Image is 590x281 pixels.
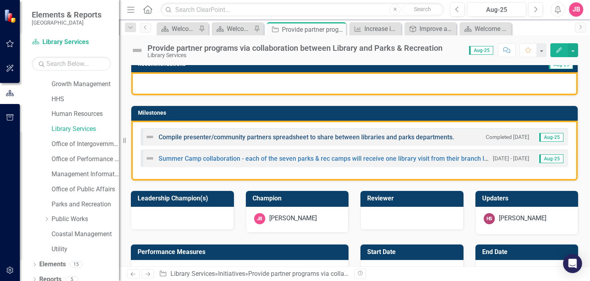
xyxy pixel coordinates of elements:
[254,213,265,224] div: JB
[52,95,119,104] a: HHS
[52,170,119,179] a: Management Information Systems
[145,154,155,163] img: Not Defined
[269,214,317,223] div: [PERSON_NAME]
[563,254,582,273] div: Open Intercom Messenger
[470,5,523,15] div: Aug-25
[351,24,399,34] a: Increase in number of programs provided at parks and libraries
[539,154,563,163] span: Aug-25
[482,248,575,256] h3: End Date
[32,57,111,71] input: Search Below...
[159,24,197,34] a: Welcome Page
[39,260,66,269] a: Elements
[52,80,119,89] a: Growth Management
[147,44,442,52] div: Provide partner programs via collaboration between Library and Parks & Recreation
[52,185,119,194] a: Office of Public Affairs
[52,125,119,134] a: Library Services
[161,3,444,17] input: Search ClearPoint...
[172,24,197,34] div: Welcome Page
[145,132,155,142] img: Not Defined
[414,6,431,12] span: Search
[52,245,119,254] a: Utility
[420,24,454,34] div: Improve and expand recreational and cultural facilities to promote diverse connections across the...
[52,200,119,209] a: Parks and Recreation
[52,140,119,149] a: Office of Intergovernmental Affairs
[367,195,460,202] h3: Reviewer
[32,38,111,47] a: Library Services
[52,215,119,224] a: Public Works
[218,270,245,277] a: Initiatives
[131,44,144,57] img: Not Defined
[138,195,230,202] h3: Leadership Champion(s)
[282,25,344,35] div: Provide partner programs via collaboration between Library and Parks & Recreation
[469,46,493,55] span: Aug-25
[367,248,460,256] h3: Start Date
[493,155,529,162] small: [DATE] - [DATE]
[482,195,575,202] h3: Updaters
[227,24,252,34] div: Welcome Page
[539,133,563,142] span: Aug-25
[32,19,102,26] small: [GEOGRAPHIC_DATA]
[499,214,546,223] div: [PERSON_NAME]
[402,4,442,15] button: Search
[4,9,18,23] img: ClearPoint Strategy
[138,110,574,116] h3: Milestones
[159,269,349,279] div: » »
[147,52,442,58] div: Library Services
[138,248,345,256] h3: Performance Measures
[52,110,119,119] a: Human Resources
[486,133,529,141] small: Completed [DATE]
[70,261,82,268] div: 15
[170,270,215,277] a: Library Services
[467,2,526,17] button: Aug-25
[52,155,119,164] a: Office of Performance & Transparency
[159,133,454,141] a: Compile presenter/community partners spreadsheet to share between libraries and parks departments.
[52,230,119,239] a: Coastal Management
[253,195,345,202] h3: Champion
[462,24,510,34] a: Welcome Page
[475,24,510,34] div: Welcome Page
[248,270,480,277] div: Provide partner programs via collaboration between Library and Parks & Recreation
[484,213,495,224] div: HS
[549,60,573,69] span: Aug-25
[569,2,583,17] button: JB
[32,10,102,19] span: Elements & Reports
[364,24,399,34] div: Increase in number of programs provided at parks and libraries
[406,24,454,34] a: Improve and expand recreational and cultural facilities to promote diverse connections across the...
[214,24,252,34] a: Welcome Page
